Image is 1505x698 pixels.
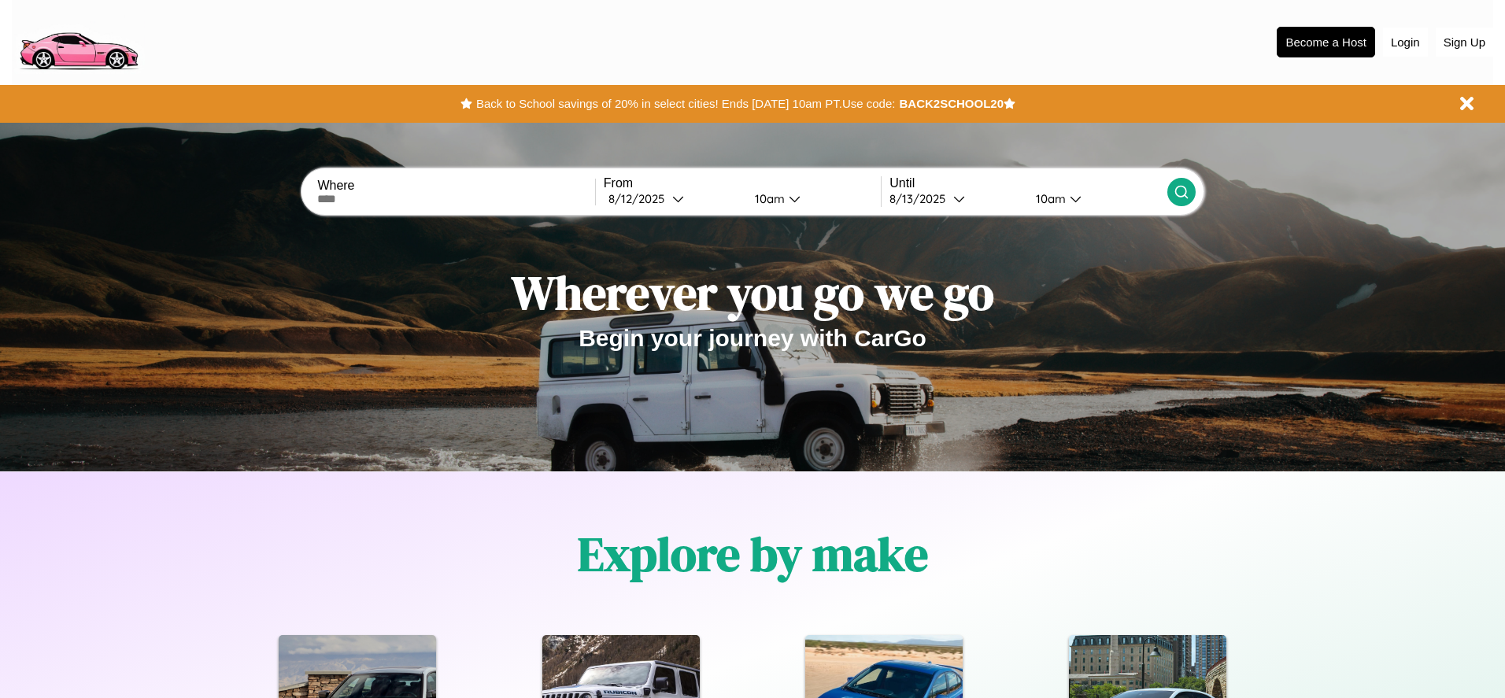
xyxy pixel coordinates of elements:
button: Back to School savings of 20% in select cities! Ends [DATE] 10am PT.Use code: [472,93,899,115]
div: 10am [747,191,789,206]
label: Until [889,176,1167,190]
button: Login [1383,28,1428,57]
label: Where [317,179,594,193]
button: Become a Host [1277,27,1375,57]
button: Sign Up [1436,28,1493,57]
label: From [604,176,881,190]
button: 10am [742,190,881,207]
b: BACK2SCHOOL20 [899,97,1004,110]
img: logo [12,8,145,74]
div: 8 / 12 / 2025 [608,191,672,206]
div: 10am [1028,191,1070,206]
button: 8/12/2025 [604,190,742,207]
div: 8 / 13 / 2025 [889,191,953,206]
button: 10am [1023,190,1167,207]
h1: Explore by make [578,522,928,586]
